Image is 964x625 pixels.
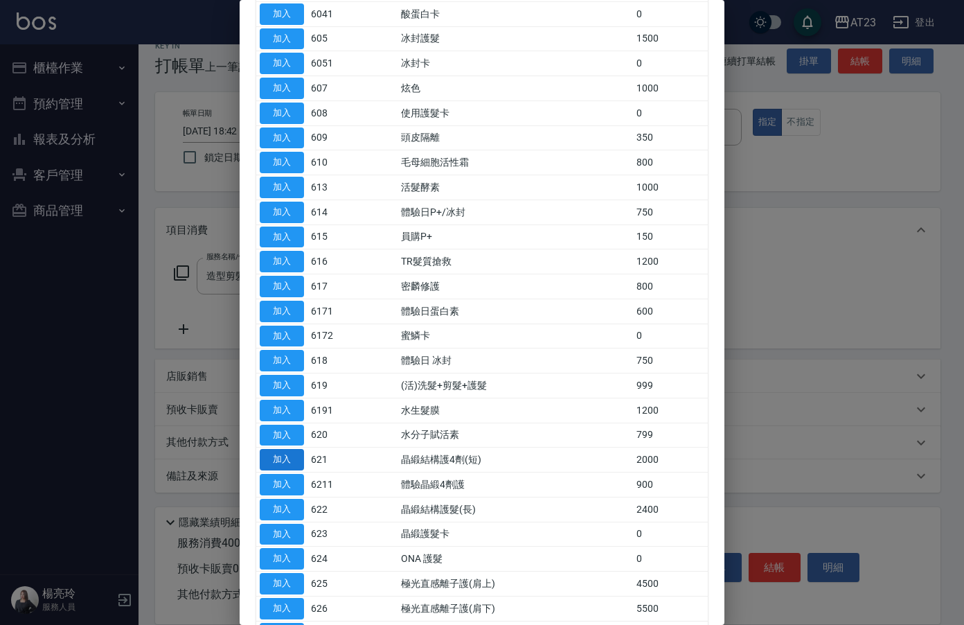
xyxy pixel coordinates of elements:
[398,26,633,51] td: 冰封護髮
[633,200,708,225] td: 750
[633,572,708,597] td: 4500
[260,400,304,421] button: 加入
[398,473,633,498] td: 體驗晶緞4劑護
[307,572,355,597] td: 625
[398,349,633,373] td: 體驗日 冰封
[260,3,304,25] button: 加入
[633,547,708,572] td: 0
[307,1,355,26] td: 6041
[398,200,633,225] td: 體驗日P+/冰封
[398,324,633,349] td: 蜜鱗卡
[398,572,633,597] td: 極光直感離子護(肩上)
[307,349,355,373] td: 618
[307,398,355,423] td: 6191
[398,448,633,473] td: 晶緞結構護4劑(短)
[307,51,355,76] td: 6051
[307,473,355,498] td: 6211
[260,425,304,446] button: 加入
[398,1,633,26] td: 酸蛋白卡
[307,423,355,448] td: 620
[307,26,355,51] td: 605
[633,76,708,101] td: 1000
[398,100,633,125] td: 使用護髮卡
[260,276,304,297] button: 加入
[307,200,355,225] td: 614
[307,373,355,398] td: 619
[633,497,708,522] td: 2400
[633,100,708,125] td: 0
[633,1,708,26] td: 0
[633,274,708,299] td: 800
[633,125,708,150] td: 350
[260,548,304,570] button: 加入
[260,474,304,495] button: 加入
[398,51,633,76] td: 冰封卡
[307,175,355,200] td: 613
[307,547,355,572] td: 624
[260,53,304,74] button: 加入
[398,373,633,398] td: (活)洗髮+剪髮+護髮
[260,202,304,223] button: 加入
[633,596,708,621] td: 5500
[260,227,304,248] button: 加入
[398,547,633,572] td: ONA 護髮
[633,175,708,200] td: 1000
[307,225,355,249] td: 615
[633,423,708,448] td: 799
[260,524,304,545] button: 加入
[398,76,633,101] td: 炫色
[307,596,355,621] td: 626
[398,175,633,200] td: 活髮酵素
[307,125,355,150] td: 609
[398,398,633,423] td: 水生髮膜
[633,299,708,324] td: 600
[398,497,633,522] td: 晶緞結構護髮(長)
[260,127,304,149] button: 加入
[260,28,304,50] button: 加入
[307,324,355,349] td: 6172
[633,51,708,76] td: 0
[398,249,633,274] td: TR髮質搶救
[260,78,304,99] button: 加入
[307,448,355,473] td: 621
[307,100,355,125] td: 608
[307,150,355,175] td: 610
[398,596,633,621] td: 極光直感離子護(肩下)
[307,274,355,299] td: 617
[260,152,304,173] button: 加入
[260,326,304,347] button: 加入
[307,497,355,522] td: 622
[398,522,633,547] td: 晶緞護髮卡
[398,423,633,448] td: 水分子賦活素
[398,274,633,299] td: 密麟修護
[260,598,304,619] button: 加入
[307,76,355,101] td: 607
[633,473,708,498] td: 900
[260,103,304,124] button: 加入
[260,375,304,396] button: 加入
[260,350,304,371] button: 加入
[398,125,633,150] td: 頭皮隔離
[633,150,708,175] td: 800
[260,301,304,322] button: 加入
[307,249,355,274] td: 616
[633,249,708,274] td: 1200
[633,448,708,473] td: 2000
[633,26,708,51] td: 1500
[260,499,304,520] button: 加入
[307,299,355,324] td: 6171
[633,522,708,547] td: 0
[633,225,708,249] td: 150
[398,299,633,324] td: 體驗日蛋白素
[633,324,708,349] td: 0
[398,150,633,175] td: 毛母細胞活性霜
[260,449,304,470] button: 加入
[307,522,355,547] td: 623
[398,225,633,249] td: 員購P+
[260,177,304,198] button: 加入
[633,398,708,423] td: 1200
[260,573,304,595] button: 加入
[633,373,708,398] td: 999
[260,251,304,272] button: 加入
[633,349,708,373] td: 750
